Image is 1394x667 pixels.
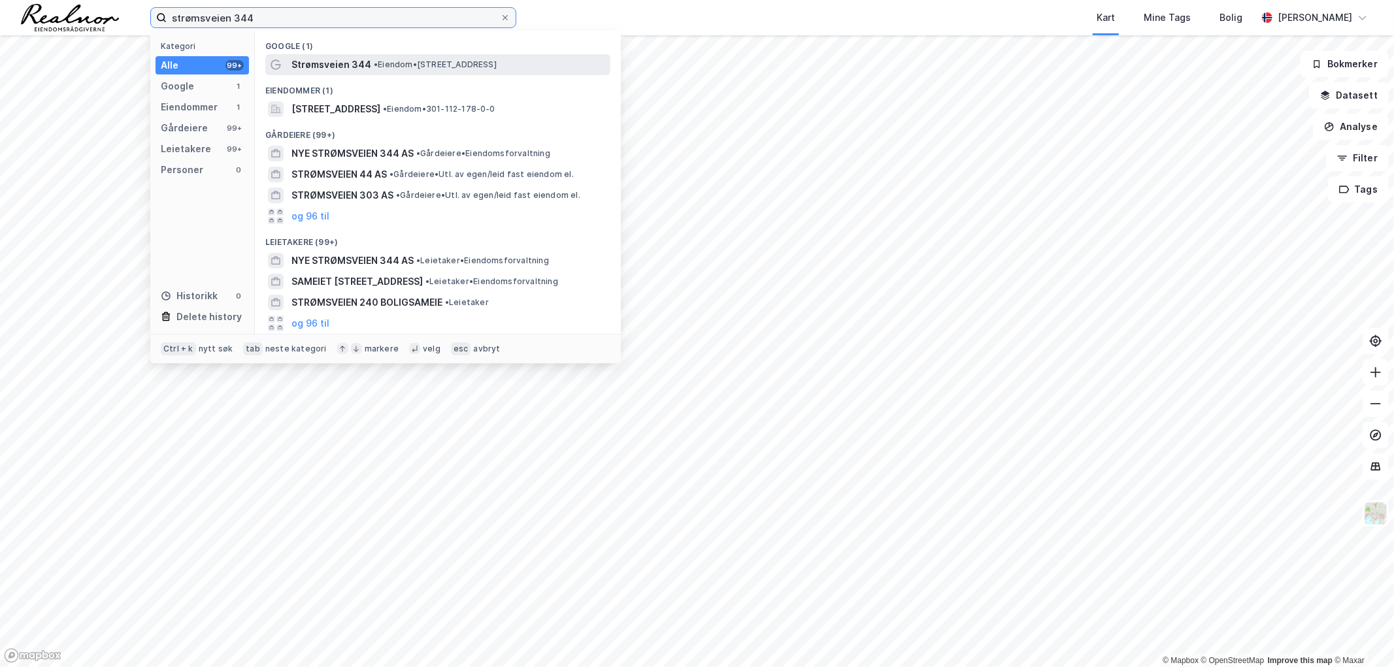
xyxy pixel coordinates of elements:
[1278,10,1352,25] div: [PERSON_NAME]
[416,148,550,159] span: Gårdeiere • Eiendomsforvaltning
[255,227,621,250] div: Leietakere (99+)
[161,141,211,157] div: Leietakere
[1144,10,1191,25] div: Mine Tags
[167,8,500,27] input: Søk på adresse, matrikkel, gårdeiere, leietakere eller personer
[374,59,378,69] span: •
[233,102,244,112] div: 1
[233,165,244,175] div: 0
[1313,114,1389,140] button: Analyse
[161,288,218,304] div: Historikk
[445,297,489,308] span: Leietaker
[291,57,371,73] span: Strømsveien 344
[1363,501,1388,526] img: Z
[445,297,449,307] span: •
[291,187,393,203] span: STRØMSVEIEN 303 AS
[161,57,178,73] div: Alle
[1301,51,1389,77] button: Bokmerker
[243,342,263,355] div: tab
[225,123,244,133] div: 99+
[383,104,495,114] span: Eiendom • 301-112-178-0-0
[1220,10,1242,25] div: Bolig
[255,31,621,54] div: Google (1)
[291,253,414,268] span: NYE STRØMSVEIEN 344 AS
[374,59,497,70] span: Eiendom • [STREET_ADDRESS]
[291,208,329,224] button: og 96 til
[225,144,244,154] div: 99+
[161,120,208,136] div: Gårdeiere
[396,190,400,200] span: •
[291,274,423,289] span: SAMEIET [STREET_ADDRESS]
[255,75,621,99] div: Eiendommer (1)
[161,342,196,355] div: Ctrl + k
[473,344,500,354] div: avbryt
[383,104,387,114] span: •
[390,169,393,179] span: •
[1097,10,1115,25] div: Kart
[423,344,440,354] div: velg
[4,648,61,663] a: Mapbox homepage
[425,276,429,286] span: •
[1163,656,1199,665] a: Mapbox
[451,342,471,355] div: esc
[1326,145,1389,171] button: Filter
[390,169,574,180] span: Gårdeiere • Utl. av egen/leid fast eiendom el.
[291,316,329,331] button: og 96 til
[233,81,244,91] div: 1
[21,4,119,31] img: realnor-logo.934646d98de889bb5806.png
[1309,82,1389,108] button: Datasett
[233,291,244,301] div: 0
[291,101,380,117] span: [STREET_ADDRESS]
[1268,656,1333,665] a: Improve this map
[291,146,414,161] span: NYE STRØMSVEIEN 344 AS
[1329,604,1394,667] div: Kontrollprogram for chat
[225,60,244,71] div: 99+
[265,344,327,354] div: neste kategori
[416,255,420,265] span: •
[161,99,218,115] div: Eiendommer
[1329,604,1394,667] iframe: Chat Widget
[425,276,558,287] span: Leietaker • Eiendomsforvaltning
[176,309,242,325] div: Delete history
[291,167,387,182] span: STRØMSVEIEN 44 AS
[199,344,233,354] div: nytt søk
[291,295,442,310] span: STRØMSVEIEN 240 BOLIGSAMEIE
[416,255,549,266] span: Leietaker • Eiendomsforvaltning
[416,148,420,158] span: •
[161,41,249,51] div: Kategori
[396,190,580,201] span: Gårdeiere • Utl. av egen/leid fast eiendom el.
[255,120,621,143] div: Gårdeiere (99+)
[161,162,203,178] div: Personer
[161,78,194,94] div: Google
[365,344,399,354] div: markere
[1328,176,1389,203] button: Tags
[1201,656,1265,665] a: OpenStreetMap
